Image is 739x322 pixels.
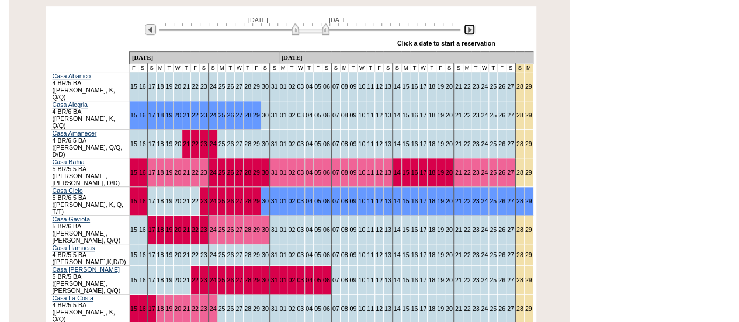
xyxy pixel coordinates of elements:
a: 28 [244,169,251,176]
a: 17 [419,112,426,119]
a: 28 [244,226,251,233]
a: 31 [271,140,278,147]
a: 29 [253,251,260,258]
a: 02 [288,169,295,176]
a: 17 [148,83,155,90]
a: 04 [306,83,313,90]
a: 09 [349,198,356,205]
a: 29 [525,198,532,205]
a: 26 [227,140,234,147]
a: 21 [455,198,462,205]
a: 29 [253,226,260,233]
a: 10 [358,140,365,147]
a: 19 [437,198,444,205]
a: 20 [446,198,453,205]
a: 26 [498,83,505,90]
a: 17 [148,251,155,258]
a: Casa Alegria [53,101,88,108]
img: Previous [145,24,156,35]
a: 24 [481,83,488,90]
a: 27 [235,83,242,90]
a: 24 [210,140,217,147]
a: 27 [235,226,242,233]
a: 02 [288,83,295,90]
a: 01 [280,169,287,176]
a: 12 [376,198,383,205]
a: 27 [507,140,514,147]
a: 27 [507,226,514,233]
a: 14 [394,140,401,147]
a: 16 [411,140,418,147]
a: 23 [200,169,207,176]
a: 25 [490,140,497,147]
a: 06 [323,140,330,147]
a: 29 [253,140,260,147]
a: 21 [455,112,462,119]
a: 23 [472,226,479,233]
a: 11 [367,112,374,119]
a: 26 [498,226,505,233]
a: 25 [218,140,225,147]
a: 15 [403,198,410,205]
a: 09 [349,112,356,119]
a: 16 [139,226,146,233]
a: 26 [227,251,234,258]
a: 08 [341,198,348,205]
a: 19 [165,83,172,90]
a: 25 [490,198,497,205]
a: 13 [384,169,391,176]
a: 21 [183,251,190,258]
a: 15 [130,83,137,90]
a: 01 [280,140,287,147]
a: 05 [314,169,321,176]
a: 18 [428,226,435,233]
a: 13 [384,198,391,205]
a: 14 [394,169,401,176]
a: 17 [419,169,426,176]
a: 12 [376,112,383,119]
a: 21 [183,169,190,176]
a: 06 [323,169,330,176]
a: 24 [481,198,488,205]
a: 27 [235,198,242,205]
a: 23 [472,140,479,147]
a: 15 [130,169,137,176]
a: 18 [157,112,164,119]
a: 18 [157,198,164,205]
a: 29 [525,226,532,233]
a: 26 [498,112,505,119]
a: 24 [210,169,217,176]
a: 30 [262,198,269,205]
a: 23 [472,83,479,90]
a: 07 [332,169,339,176]
a: 10 [358,226,365,233]
a: 25 [218,112,225,119]
a: 18 [157,251,164,258]
a: 21 [183,198,190,205]
a: 31 [271,226,278,233]
a: 24 [481,140,488,147]
a: 30 [262,169,269,176]
a: 25 [218,226,225,233]
a: 16 [411,198,418,205]
a: 23 [200,251,207,258]
a: 09 [349,83,356,90]
a: 09 [349,226,356,233]
a: 23 [200,140,207,147]
a: 19 [165,198,172,205]
a: 02 [288,112,295,119]
a: 23 [472,198,479,205]
a: 22 [192,140,199,147]
a: 20 [174,169,181,176]
a: 25 [218,83,225,90]
a: 03 [297,226,304,233]
a: 13 [384,112,391,119]
a: 03 [297,112,304,119]
a: 24 [210,112,217,119]
a: 17 [148,112,155,119]
a: 10 [358,83,365,90]
a: 22 [464,112,471,119]
a: 11 [367,198,374,205]
a: 21 [455,226,462,233]
a: 16 [411,83,418,90]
